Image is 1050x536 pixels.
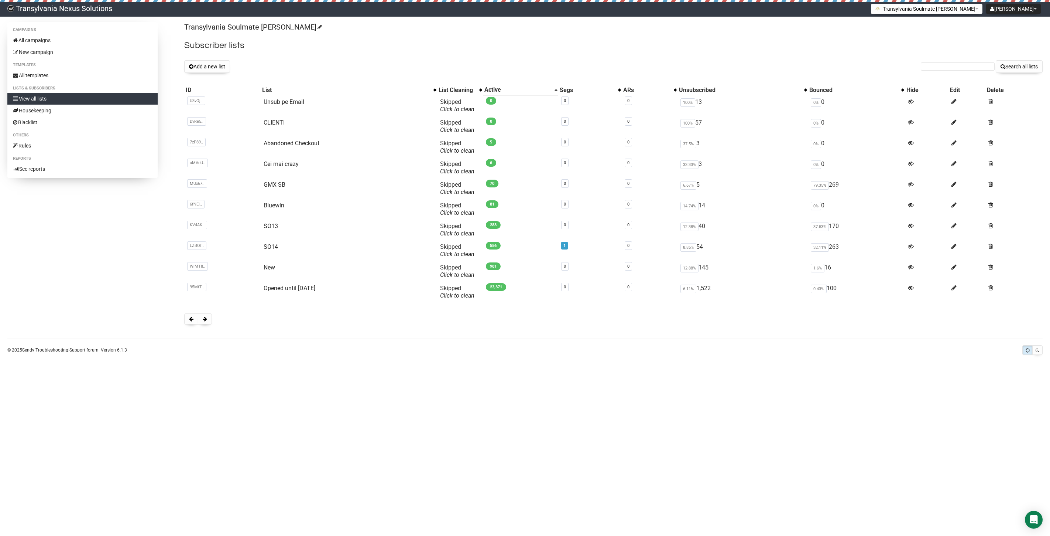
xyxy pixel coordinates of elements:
[808,116,905,137] td: 0
[440,106,474,113] a: Click to clean
[905,85,948,95] th: Hide: No sort applied, sorting is disabled
[264,243,278,250] a: SO14
[440,189,474,196] a: Click to clean
[264,285,315,292] a: Opened until [DATE]
[677,240,807,261] td: 54
[486,138,496,146] span: 5
[7,34,158,46] a: All campaigns
[264,119,285,126] a: CLIENTI
[264,98,304,105] a: Unsub pe Email
[440,168,474,175] a: Click to clean
[627,243,629,248] a: 0
[677,116,807,137] td: 57
[948,85,985,95] th: Edit: No sort applied, sorting is disabled
[440,119,474,133] span: Skipped
[811,160,821,169] span: 0%
[808,178,905,199] td: 269
[7,154,158,163] li: Reports
[440,147,474,154] a: Click to clean
[7,61,158,69] li: Templates
[564,160,566,165] a: 0
[564,181,566,186] a: 0
[264,264,275,271] a: New
[440,292,474,299] a: Click to clean
[564,285,566,289] a: 0
[564,202,566,207] a: 0
[486,118,496,125] span: 0
[186,86,259,94] div: ID
[680,223,699,231] span: 12.38%
[627,285,629,289] a: 0
[808,85,905,95] th: Bounced: No sort applied, activate to apply an ascending sort
[7,105,158,116] a: Housekeeping
[22,347,34,353] a: Sendy
[264,223,278,230] a: SO13
[811,140,821,148] span: 0%
[677,261,807,282] td: 145
[187,96,205,105] span: U3vOj..
[264,181,285,188] a: GMX SB
[680,243,696,252] span: 8.85%
[811,243,829,252] span: 32.11%
[187,117,206,126] span: DvRe5..
[811,119,821,128] span: 0%
[440,126,474,133] a: Click to clean
[437,85,483,95] th: List Cleaning: No sort applied, activate to apply an ascending sort
[486,242,501,250] span: 556
[187,138,206,146] span: 7zP89..
[627,98,629,103] a: 0
[808,261,905,282] td: 16
[677,220,807,240] td: 40
[7,163,158,175] a: See reports
[486,262,501,270] span: 981
[440,264,474,278] span: Skipped
[486,159,496,167] span: 6
[184,60,230,73] button: Add a new list
[811,285,827,293] span: 0.43%
[680,285,696,293] span: 6.11%
[7,140,158,152] a: Rules
[627,119,629,124] a: 0
[811,264,824,272] span: 1.6%
[187,159,208,167] span: uMVoU..
[875,6,881,11] img: 1.png
[486,180,498,187] span: 70
[677,85,807,95] th: Unsubscribed: No sort applied, activate to apply an ascending sort
[264,140,319,147] a: Abandoned Checkout
[560,86,614,94] div: Segs
[261,85,437,95] th: List: No sort applied, activate to apply an ascending sort
[486,97,496,105] span: 0
[627,202,629,207] a: 0
[7,84,158,93] li: Lists & subscribers
[811,181,829,190] span: 79.35%
[440,251,474,258] a: Click to clean
[440,209,474,216] a: Click to clean
[484,86,550,94] div: Active
[7,131,158,140] li: Others
[7,5,14,12] img: 586cc6b7d8bc403f0c61b981d947c989
[809,86,898,94] div: Bounced
[184,23,321,31] a: Transylvania Soulmate [PERSON_NAME]
[808,199,905,220] td: 0
[996,60,1043,73] button: Search all lists
[187,179,207,188] span: MUx67..
[950,86,984,94] div: Edit
[262,86,430,94] div: List
[986,4,1041,14] button: [PERSON_NAME]
[7,26,158,34] li: Campaigns
[564,264,566,269] a: 0
[1025,511,1043,529] div: Open Intercom Messenger
[440,160,474,175] span: Skipped
[627,140,629,145] a: 0
[564,223,566,227] a: 0
[7,69,158,81] a: All templates
[187,283,206,291] span: 95MfT..
[622,85,678,95] th: ARs: No sort applied, activate to apply an ascending sort
[440,140,474,154] span: Skipped
[680,181,696,190] span: 6.67%
[808,282,905,302] td: 100
[264,202,284,209] a: Bluewin
[486,221,501,229] span: 283
[558,85,622,95] th: Segs: No sort applied, activate to apply an ascending sort
[627,181,629,186] a: 0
